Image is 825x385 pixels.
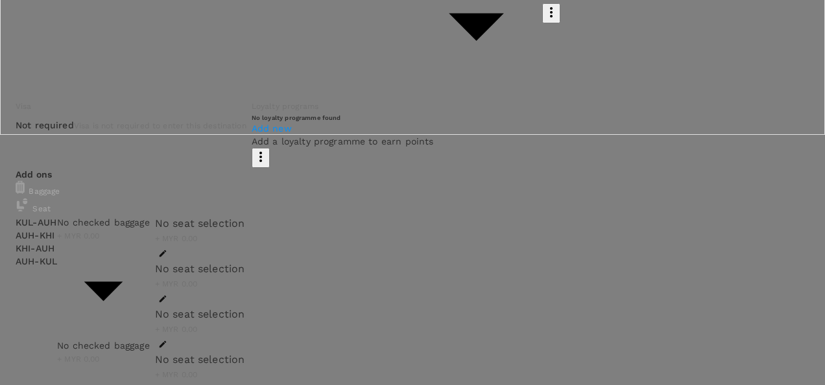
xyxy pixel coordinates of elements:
[16,242,57,255] p: KHI - AUH
[74,121,246,130] span: Visa is not required to enter this destination
[252,102,318,111] span: Loyalty programs
[16,198,29,211] img: baggage-icon
[155,216,245,231] div: No seat selection
[155,261,245,277] div: No seat selection
[57,339,150,352] div: No checked baggage
[57,231,100,240] span: + MYR 0.00
[155,234,198,243] span: + MYR 0.00
[57,216,150,229] div: No checked baggage
[16,255,57,268] p: AUH - KUL
[155,279,198,288] span: + MYR 0.00
[16,216,57,229] p: KUL - AUH
[252,123,292,134] span: Add new
[155,307,245,322] div: No seat selection
[16,102,32,111] span: Visa
[16,229,57,242] p: AUH - KHI
[57,355,100,364] span: + MYR 0.00
[16,198,800,216] div: Seat
[155,370,198,379] span: + MYR 0.00
[16,181,25,194] img: baggage-icon
[155,325,198,334] span: + MYR 0.00
[16,181,800,198] div: Baggage
[155,352,245,367] div: No seat selection
[16,119,74,132] p: Not required
[252,113,434,122] h6: No loyalty programme found
[252,136,434,146] span: Add a loyalty programme to earn points
[16,168,800,181] p: Add ons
